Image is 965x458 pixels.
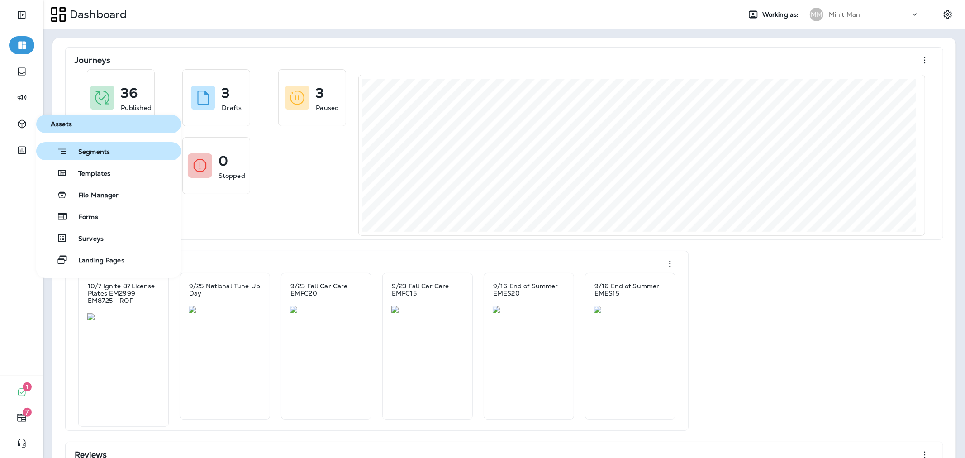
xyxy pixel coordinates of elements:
[23,382,32,391] span: 1
[36,207,181,225] button: Forms
[222,103,242,112] p: Drafts
[36,229,181,247] button: Surveys
[392,282,463,297] p: 9/23 Fall Car Care EMFC15
[391,306,464,313] img: d7470326-c95c-44de-9fea-3a513f62a7e0.jpg
[36,164,181,182] button: Templates
[75,56,110,65] p: Journeys
[67,257,124,265] span: Landing Pages
[121,89,138,98] p: 36
[66,8,127,21] p: Dashboard
[189,282,261,297] p: 9/25 National Tune Up Day
[36,186,181,204] button: File Manager
[829,11,860,18] p: Minit Man
[88,282,159,304] p: 10/7 Ignite 87 License Plates EM2999 EM8725 - ROP
[810,8,823,21] div: MM
[9,6,34,24] button: Expand Sidebar
[68,213,98,222] span: Forms
[940,6,956,23] button: Settings
[219,171,245,180] p: Stopped
[36,115,181,133] button: Assets
[67,235,104,243] span: Surveys
[121,103,152,112] p: Published
[594,306,666,313] img: 98999900-e67a-4430-a8d5-0bda215e914c.jpg
[762,11,801,19] span: Working as:
[40,120,177,128] span: Assets
[493,282,565,297] p: 9/16 End of Summer EMES20
[290,306,362,313] img: ae28ef0e-d10b-430a-a38c-b60079b60a16.jpg
[67,148,110,157] span: Segments
[67,191,119,200] span: File Manager
[222,89,230,98] p: 3
[594,282,666,297] p: 9/16 End of Summer EMES15
[219,157,228,166] p: 0
[36,251,181,269] button: Landing Pages
[87,313,160,320] img: ffd61385-659e-4e1b-a0ba-1b23196e45e7.jpg
[316,89,324,98] p: 3
[67,170,110,178] span: Templates
[36,142,181,160] button: Segments
[316,103,339,112] p: Paused
[493,306,565,313] img: 7707c648-6e46-4823-b5ff-1239f72e22b1.jpg
[189,306,261,313] img: 91040b0e-fbb7-49f1-9233-bcab9fd5992a.jpg
[290,282,362,297] p: 9/23 Fall Car Care EMFC20
[23,408,32,417] span: 7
